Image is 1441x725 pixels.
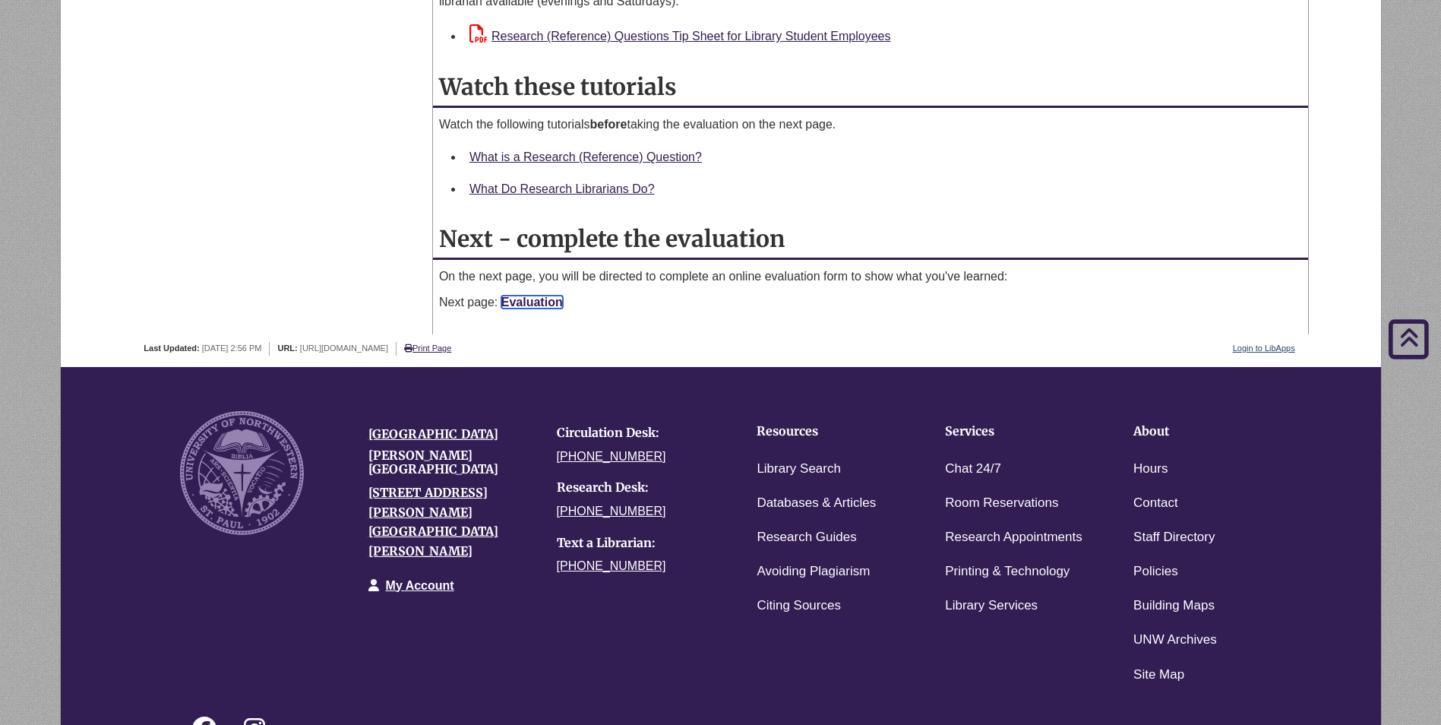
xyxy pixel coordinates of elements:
a: Hours [1133,458,1168,480]
strong: before [590,118,627,131]
a: Citing Sources [757,595,841,617]
a: Staff Directory [1133,527,1215,549]
a: Policies [1133,561,1178,583]
a: Printing & Technology [945,561,1070,583]
h4: Text a Librarian: [557,537,722,550]
a: Databases & Articles [757,492,876,514]
h2: Next - complete the evaluation [433,220,1308,260]
a: [PHONE_NUMBER] [557,559,666,572]
a: Research Guides [757,527,856,549]
a: [PHONE_NUMBER] [557,450,666,463]
i: Print Page [404,344,412,353]
a: Print Page [404,344,451,353]
p: Next page: [439,293,1302,312]
h4: Services [945,425,1086,438]
h4: Resources [757,425,898,438]
a: [STREET_ADDRESS][PERSON_NAME][GEOGRAPHIC_DATA][PERSON_NAME] [368,485,498,559]
a: Contact [1133,492,1178,514]
img: UNW seal [180,411,304,535]
a: Library Search [757,458,841,480]
a: Research Appointments [945,527,1082,549]
a: My Account [386,579,454,592]
h2: Watch these tutorials [433,68,1308,108]
a: Chat 24/7 [945,458,1001,480]
p: On the next page, you will be directed to complete an online evaluation form to show what you've ... [439,268,1302,286]
h4: Research Desk: [557,481,722,495]
span: Last Updated: [144,344,199,353]
a: What Do Research Librarians Do? [469,182,655,195]
p: Watch the following tutorials taking the evaluation on the next page. [439,116,1302,134]
span: URL: [277,344,297,353]
span: [URL][DOMAIN_NAME] [300,344,388,353]
span: [DATE] 2:56 PM [202,344,262,353]
a: Site Map [1133,664,1184,686]
a: What is a Research (Reference) Question? [469,150,702,163]
a: [GEOGRAPHIC_DATA] [368,426,498,442]
a: Building Maps [1133,595,1215,617]
h4: Circulation Desk: [557,426,722,440]
a: Evaluation [501,296,563,309]
h4: About [1133,425,1275,438]
a: Avoiding Plagiarism [757,561,870,583]
a: Login to LibApps [1233,344,1295,353]
a: Room Reservations [945,492,1058,514]
a: Back to Top [1380,328,1437,348]
a: Library Services [945,595,1038,617]
a: Research (Reference) Questions Tip Sheet for Library Student Employees [469,30,891,43]
a: [PHONE_NUMBER] [557,505,666,518]
h4: [PERSON_NAME][GEOGRAPHIC_DATA] [368,449,534,476]
a: UNW Archives [1133,629,1217,651]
